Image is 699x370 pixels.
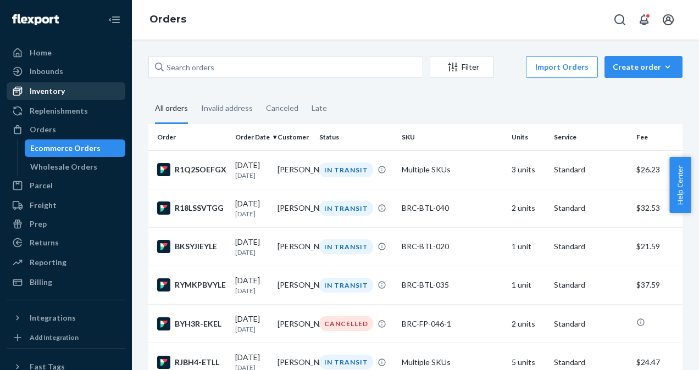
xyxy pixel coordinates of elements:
div: IN TRANSIT [319,355,373,369]
div: Returns [30,237,59,248]
img: Flexport logo [12,14,59,25]
div: CANCELLED [319,316,373,331]
div: [DATE] [235,313,269,334]
a: Orders [149,13,186,25]
td: Multiple SKUs [397,150,507,189]
div: Prep [30,218,47,229]
div: Late [312,94,327,122]
p: [DATE] [235,209,269,218]
div: [DATE] [235,237,269,257]
div: Canceled [266,94,298,122]
input: Search orders [148,56,423,78]
td: [PERSON_NAME] [273,189,315,227]
a: Home [7,44,125,61]
th: Order [148,124,231,150]
div: IN TRANSIT [319,278,373,293]
div: Home [30,47,52,58]
button: Create order [604,56,683,78]
td: $32.53 [632,189,698,227]
div: IN TRANSIT [319,239,373,254]
a: Parcel [7,177,125,194]
div: BRC-BTL-020 [402,241,503,252]
p: Standard [554,241,628,252]
div: Reporting [30,257,66,268]
td: [PERSON_NAME] [273,305,315,343]
div: BKSYJIEYLE [157,240,226,253]
th: Status [315,124,397,150]
th: Units [507,124,550,150]
div: Customer [278,132,311,142]
p: Standard [554,279,628,290]
a: Prep [7,215,125,233]
a: Returns [7,234,125,251]
td: [PERSON_NAME] [273,150,315,189]
div: IN TRANSIT [319,201,373,216]
div: [DATE] [235,198,269,218]
div: [DATE] [235,275,269,295]
td: 1 unit [507,266,550,304]
a: Billing [7,273,125,291]
button: Open account menu [657,9,679,31]
div: RYMKPBVYLE [157,278,226,291]
p: [DATE] [235,171,269,180]
td: [PERSON_NAME] [273,227,315,266]
td: 1 unit [507,227,550,266]
div: Filter [430,61,493,72]
button: Import Orders [526,56,598,78]
a: Inventory [7,82,125,100]
div: BYH3R-EKEL [157,317,226,330]
a: Reporting [7,254,125,271]
a: Inbounds [7,63,125,80]
a: Orders [7,121,125,138]
button: Integrations [7,309,125,327]
ol: breadcrumbs [141,4,195,36]
button: Open notifications [633,9,655,31]
p: [DATE] [235,248,269,257]
button: Filter [430,56,493,78]
div: Orders [30,124,56,135]
div: BRC-BTL-035 [402,279,503,290]
p: [DATE] [235,286,269,295]
td: 2 units [507,305,550,343]
p: Standard [554,203,628,214]
button: Close Navigation [103,9,125,31]
a: Add Integration [7,331,125,344]
td: 3 units [507,150,550,189]
div: R18LSSVTGG [157,201,226,215]
div: R1Q2SOEFGX [157,163,226,176]
td: $26.23 [632,150,698,189]
div: Inbounds [30,66,63,77]
th: SKU [397,124,507,150]
div: IN TRANSIT [319,162,373,177]
td: $37.59 [632,266,698,304]
div: Replenishments [30,105,88,116]
p: [DATE] [235,324,269,334]
div: RJBH4-ETLL [157,356,226,369]
a: Wholesale Orders [25,158,126,176]
a: Ecommerce Orders [25,139,126,157]
div: Parcel [30,180,53,191]
div: Ecommerce Orders [30,143,101,154]
div: Wholesale Orders [30,161,97,172]
div: Inventory [30,86,65,97]
div: Invalid address [201,94,253,122]
div: Billing [30,277,52,288]
div: Integrations [30,312,76,323]
div: Create order [613,61,674,72]
div: BRC-FP-046-1 [402,318,503,329]
div: Add Integration [30,333,79,342]
th: Service [550,124,632,150]
div: Freight [30,200,57,211]
td: [PERSON_NAME] [273,266,315,304]
button: Help Center [669,157,691,213]
a: Replenishments [7,102,125,120]
p: Standard [554,357,628,368]
p: Standard [554,318,628,329]
div: [DATE] [235,160,269,180]
th: Fee [632,124,698,150]
td: 2 units [507,189,550,227]
p: Standard [554,164,628,175]
button: Open Search Box [609,9,631,31]
a: Freight [7,197,125,214]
